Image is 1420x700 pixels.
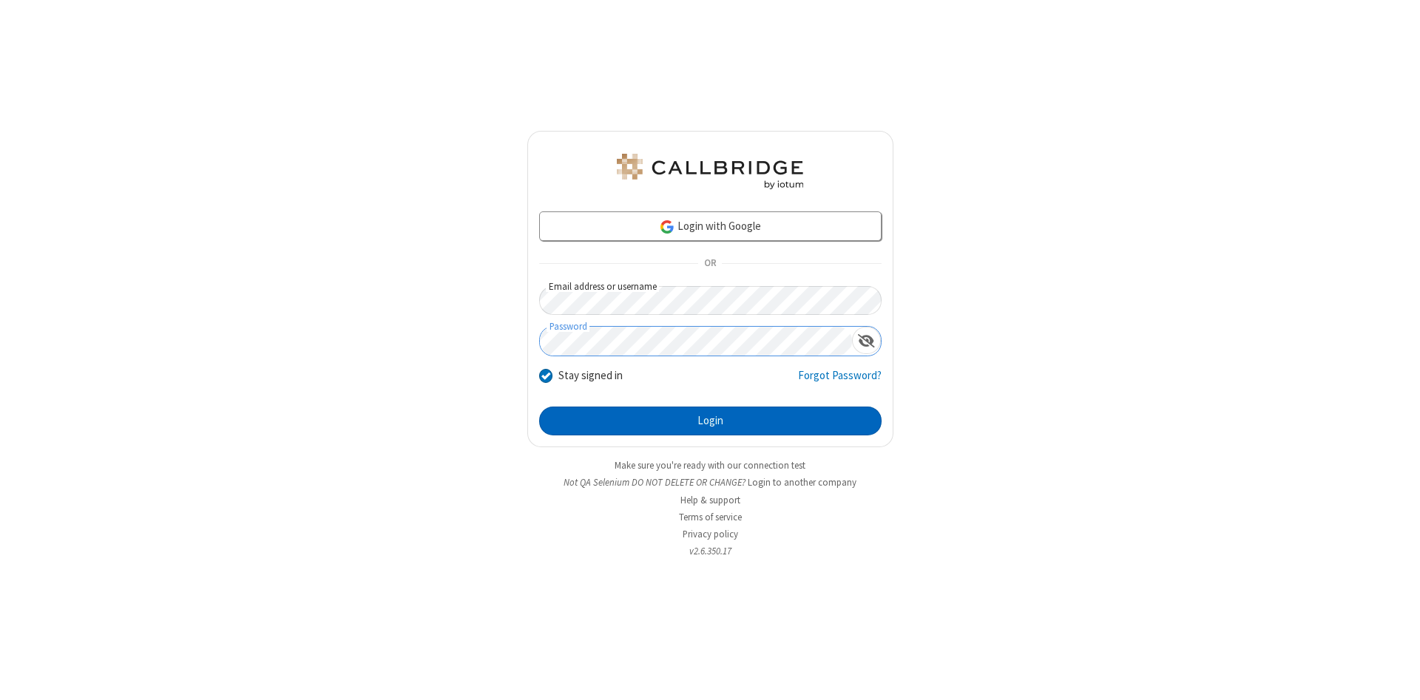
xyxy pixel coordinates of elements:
img: QA Selenium DO NOT DELETE OR CHANGE [614,154,806,189]
a: Make sure you're ready with our connection test [615,459,805,472]
a: Help & support [680,494,740,506]
span: OR [698,254,722,274]
a: Terms of service [679,511,742,523]
a: Forgot Password? [798,367,882,395]
li: v2.6.350.17 [527,544,893,558]
input: Email address or username [539,286,882,315]
input: Password [540,327,852,356]
label: Stay signed in [558,367,623,384]
li: Not QA Selenium DO NOT DELETE OR CHANGE? [527,475,893,489]
button: Login to another company [748,475,856,489]
img: google-icon.png [659,219,675,235]
a: Privacy policy [683,528,738,540]
button: Login [539,407,882,436]
div: Show password [852,327,881,354]
a: Login with Google [539,211,882,241]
